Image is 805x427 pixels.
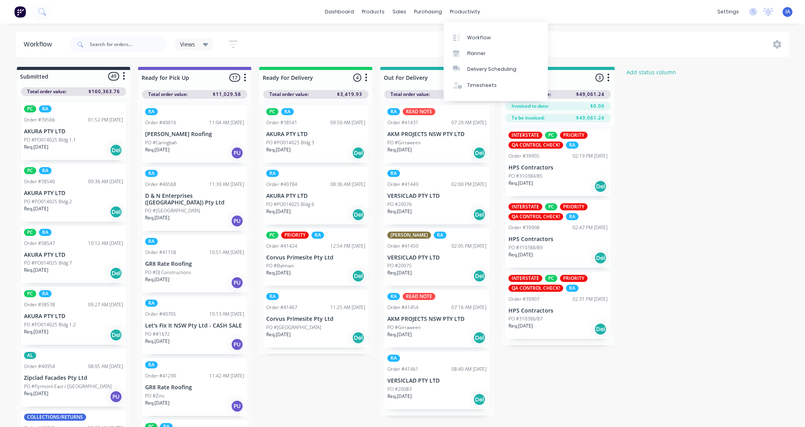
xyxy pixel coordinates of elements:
div: Order #38547 [24,240,55,247]
div: PRIORITY [560,203,588,210]
p: PO #PO014025 Bldg 3 [266,139,314,146]
span: $160,363.76 [88,88,120,95]
div: RAOrder #4070510:13 AM [DATE]Let's Fix It NSW Pty Ltd - CASH SALEPO ##1672Req.[DATE]PU [142,296,247,354]
div: 08:36 AM [DATE] [330,181,365,188]
p: PO #Pyrmont East / [GEOGRAPHIC_DATA] [24,383,112,390]
div: 07:20 AM [DATE] [451,119,486,126]
p: VERSICLAD PTY LTD [387,377,486,384]
p: PO #PO014025 Bldg 2 [24,198,72,205]
span: To be invoiced: [512,114,545,121]
p: PO #20075 [387,262,412,269]
span: IA [785,8,790,15]
div: Del [352,208,365,221]
div: Order #41158 [145,249,176,256]
div: Order #39905 [508,153,540,160]
div: PCRAOrder #3854009:36 AM [DATE]AKURA PTY LTDPO #PO014025 Bldg 2Req.[DATE]Del [21,164,126,222]
p: PO #[GEOGRAPHIC_DATA] [266,324,321,331]
div: RAOrder #4146711:25 AM [DATE]Corvus Primesite Pty LtdPO #[GEOGRAPHIC_DATA]Req.[DATE]Del [263,290,368,348]
div: Timesheets [467,82,497,89]
span: $0.00 [590,103,604,110]
div: Del [110,144,122,156]
div: Del [110,206,122,218]
div: 02:31 PM [DATE] [573,296,608,303]
div: PU [231,338,243,351]
div: productivity [446,6,484,18]
div: 01:52 PM [DATE] [88,116,123,123]
div: Order #40784 [266,181,297,188]
div: READ NOTE [403,293,435,300]
div: Del [473,147,486,159]
div: Order #41461 [387,366,418,373]
p: AKURA PTY LTD [24,252,123,258]
div: Del [352,270,365,282]
div: PC [266,232,278,239]
div: RA [387,355,400,362]
div: 02:19 PM [DATE] [573,153,608,160]
div: Order #41467 [266,304,297,311]
div: 09:36 AM [DATE] [88,178,123,185]
p: PO #20083 [387,386,412,393]
div: Order #41454 [387,304,418,311]
div: Order #39566 [24,116,55,123]
div: Order #40568 [145,181,176,188]
p: Req. [DATE] [387,269,412,276]
div: Order #40016 [145,119,176,126]
p: PO #PO014025 Bldg 6 [266,201,314,208]
input: Search for orders... [90,37,168,52]
p: Req. [DATE] [24,390,48,397]
button: Add status column [623,67,680,77]
div: [PERSON_NAME]RAOrder #4145002:05 PM [DATE]VERSICLAD PTY LTDPO #20075Req.[DATE]Del [384,228,490,286]
div: Delivery Scheduling [467,66,516,73]
div: Order #38538 [24,301,55,308]
a: Delivery Scheduling [444,61,548,77]
div: PU [231,147,243,159]
p: Req. [DATE] [266,269,291,276]
div: Order #41424 [266,243,297,250]
p: Req. [DATE] [387,331,412,338]
div: 11:25 AM [DATE] [330,304,365,311]
p: PO #20076 [387,201,412,208]
span: $3,419.93 [337,91,362,98]
div: QA CONTROL CHECK! [508,285,563,292]
div: Del [352,147,365,159]
div: PU [231,400,243,412]
p: PO #Zinc [145,392,165,399]
div: PCRAOrder #3854109:50 AM [DATE]AKURA PTY LTDPO #PO014025 Bldg 3Req.[DATE]Del [263,105,368,163]
p: Corvus Primesite Pty Ltd [266,316,365,322]
div: RAOrder #4129011:42 AM [DATE]GR8 Rate RoofingPO #ZincReq.[DATE]PU [142,358,247,416]
div: RA [39,105,52,112]
div: 02:00 PM [DATE] [451,181,486,188]
p: PO #Caringbah [145,139,177,146]
div: RA [387,170,400,177]
div: RA [39,290,52,297]
div: PCRAOrder #3853809:27 AM [DATE]AKURA PTY LTDPO #PO014025 Bldg 1.2Req.[DATE]Del [21,287,126,345]
p: Req. [DATE] [145,338,169,345]
div: Workflow [24,40,56,49]
div: Workflow [467,34,491,41]
div: INTERSTATE [508,132,542,139]
div: RAOrder #4146108:40 AM [DATE]VERSICLAD PTY LTDPO #20083Req.[DATE]Del [384,352,490,409]
div: Order #41450 [387,243,418,250]
a: Timesheets [444,77,548,93]
div: QA CONTROL CHECK! [508,213,563,220]
p: AKM PROJECTS NSW PTY LTD [387,131,486,138]
div: 11:04 AM [DATE] [209,119,244,126]
div: RA [145,170,158,177]
div: 10:12 AM [DATE] [88,240,123,247]
p: Req. [DATE] [24,267,48,274]
p: HPS Contractors [508,307,608,314]
div: PC [24,290,36,297]
div: 09:50 AM [DATE] [330,119,365,126]
div: RAREAD NOTEOrder #4143107:20 AM [DATE]AKM PROJECTS NSW PTY LTDPO #GirraweenReq.[DATE]Del [384,105,490,163]
div: 11:39 AM [DATE] [209,181,244,188]
div: Order #38541 [266,119,297,126]
div: [PERSON_NAME] [387,232,431,239]
p: Req. [DATE] [145,276,169,283]
div: RA [145,361,158,368]
div: Del [473,331,486,344]
div: PC [545,275,557,282]
div: PRIORITY [281,232,309,239]
div: PC [24,167,36,174]
p: AKURA PTY LTD [24,190,123,197]
div: READ NOTE [403,108,435,115]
